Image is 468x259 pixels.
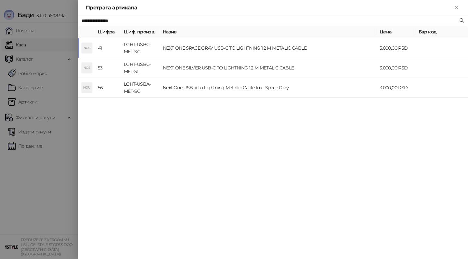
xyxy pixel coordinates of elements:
th: Шиф. произв. [121,26,160,38]
th: Назив [160,26,377,38]
td: 53 [95,58,121,78]
td: LGHT-USBC-MET-SG [121,38,160,58]
button: Close [452,4,460,12]
td: NEXT ONE SILVER USB-C TO LIGHTNING 1.2 M METALIC CABLE [160,58,377,78]
th: Бар код [416,26,468,38]
td: 3.000,00 RSD [377,58,416,78]
th: Цена [377,26,416,38]
div: NOS [82,43,92,53]
div: Претрага артикала [86,4,452,12]
td: LGHT-USBC-MET-SL [121,58,160,78]
td: 56 [95,78,121,98]
td: Next One USB-A to Lightning Metallic Cable 1m - Space Gray [160,78,377,98]
div: NOS [82,63,92,73]
td: 3.000,00 RSD [377,38,416,58]
td: 3.000,00 RSD [377,78,416,98]
th: Шифра [95,26,121,38]
td: NEXT ONE SPACE GRAY USB-C TO LIGHTNING 1.2 M METALIC CABLE [160,38,377,58]
div: NOU [82,82,92,93]
td: LGHT-USBA-MET-SG [121,78,160,98]
td: 41 [95,38,121,58]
